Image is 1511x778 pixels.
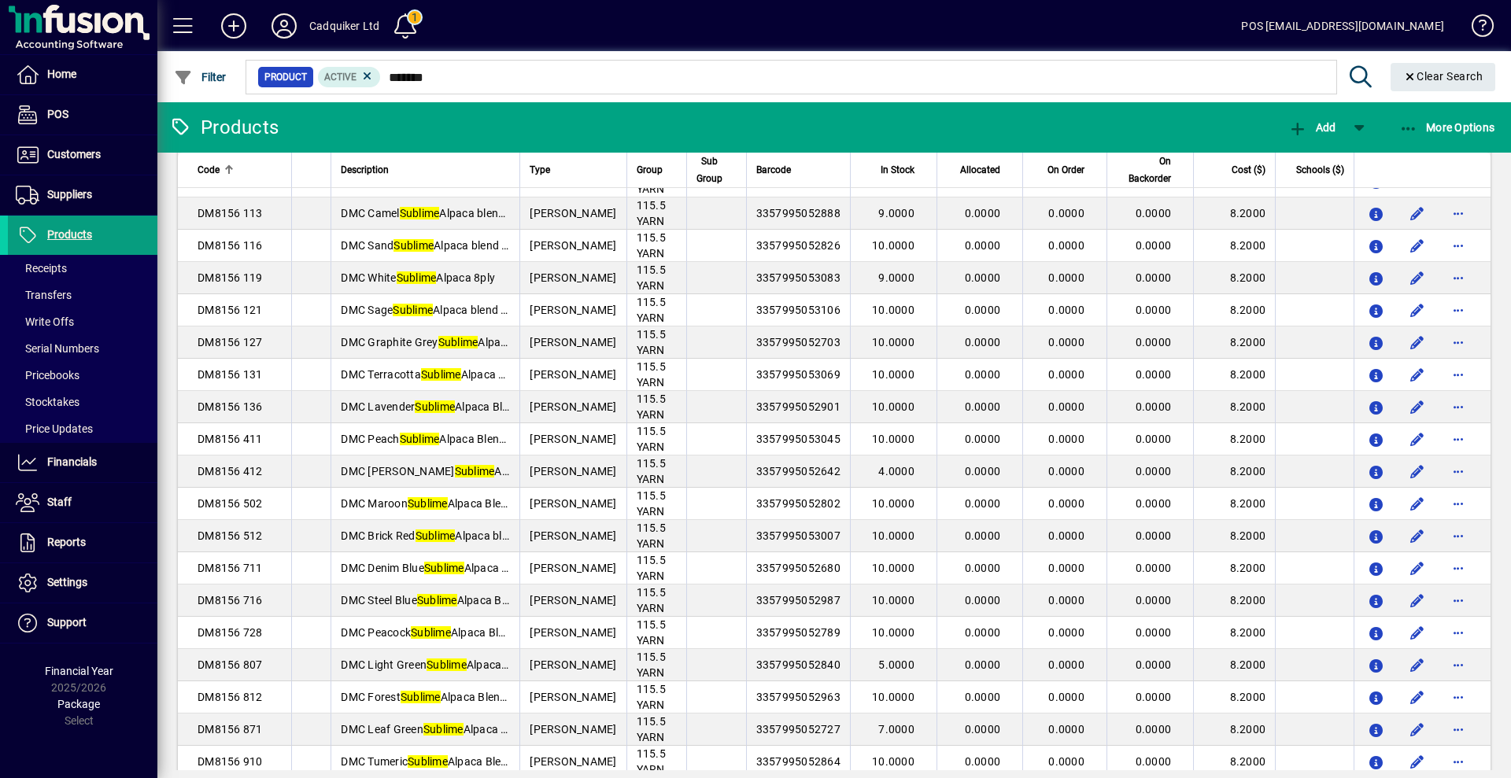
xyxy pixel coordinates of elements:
span: DMC Leaf Green Alpaca Blend 8ply [341,723,553,736]
span: In Stock [881,161,914,179]
span: 3357995052727 [756,723,840,736]
span: [PERSON_NAME] [530,691,616,703]
a: Suppliers [8,175,157,215]
span: 3357995052840 [756,658,840,671]
span: 3357995052826 [756,239,840,252]
span: Settings [47,576,87,588]
button: More options [1446,426,1471,452]
span: 10.0000 [872,239,914,252]
span: 0.0000 [1136,723,1172,736]
span: DM8156 812 [198,691,263,703]
div: Products [169,115,279,140]
span: 0.0000 [965,594,1001,607]
span: 10.0000 [872,304,914,316]
span: [PERSON_NAME] [530,497,616,510]
button: More options [1446,717,1471,742]
button: Edit [1405,330,1430,355]
span: Price Updates [16,422,93,435]
button: More options [1446,555,1471,581]
button: More options [1446,168,1471,194]
em: Sublime [408,497,448,510]
span: 0.0000 [965,239,1001,252]
span: Serial Numbers [16,342,99,355]
button: Edit [1405,297,1430,323]
span: DMC Peacock Alpaca Blend 8ply [341,626,541,639]
span: On Backorder [1117,153,1171,187]
span: 0.0000 [965,433,1001,445]
span: DMC Light Green Alpaca Blend 8 Ply [341,658,560,671]
em: Sublime [393,304,433,316]
span: 10.0000 [872,497,914,510]
span: 0.0000 [1136,497,1172,510]
em: Sublime [416,529,456,542]
span: 0.0000 [1136,400,1172,413]
td: 8.2000 [1193,230,1275,262]
span: [PERSON_NAME] [530,529,616,542]
span: 115.5 YARN [637,586,666,614]
span: [PERSON_NAME] [530,304,616,316]
button: Filter [170,63,231,91]
span: 115.5 YARN [637,522,666,550]
span: 3357995053045 [756,433,840,445]
span: [PERSON_NAME] [530,368,616,381]
td: 8.2000 [1193,391,1275,423]
span: DMC Steel Blue Alpaca Blend 8Ply [341,594,548,607]
span: 0.0000 [965,497,1001,510]
span: DM8156 807 [198,658,263,671]
a: Support [8,603,157,643]
span: DM8156 502 [198,497,263,510]
span: Write Offs [16,315,74,328]
button: More options [1446,297,1471,323]
span: Schools ($) [1296,161,1344,179]
td: 8.2000 [1193,746,1275,777]
span: 10.0000 [872,368,914,381]
span: 10.0000 [872,433,914,445]
span: [PERSON_NAME] [530,400,616,413]
span: 3357995052680 [756,562,840,574]
span: Barcode [756,161,791,179]
td: 8.2000 [1193,294,1275,326]
span: 0.0000 [1048,626,1084,639]
span: Filter [174,71,227,83]
mat-chip: Activation Status: Active [318,67,381,87]
span: 3357995052789 [756,626,840,639]
td: 8.2000 [1193,713,1275,746]
span: On Order [1047,161,1084,179]
span: POS [47,108,68,120]
span: 115.5 YARN [637,715,666,743]
span: DM8156 711 [198,562,263,574]
span: 0.0000 [1048,433,1084,445]
span: DM8156 119 [198,271,263,284]
span: DM8156 113 [198,207,263,219]
span: DMC [PERSON_NAME] Alpaca blend 8ply [341,465,583,477]
span: 0.0000 [965,658,1001,671]
span: 0.0000 [965,207,1001,219]
div: Type [530,161,616,179]
button: Edit [1405,555,1430,581]
span: 115.5 YARN [637,618,666,647]
em: Sublime [417,594,457,607]
span: Reports [47,536,86,548]
td: 8.2000 [1193,326,1275,359]
span: DMC Peach Alpaca Blend 8ply [341,433,529,445]
span: 0.0000 [1136,368,1172,381]
span: Type [530,161,550,179]
div: On Backorder [1117,153,1185,187]
em: Sublime [423,723,464,736]
span: [PERSON_NAME] [530,239,616,252]
span: 7.0000 [878,723,914,736]
em: Sublime [421,368,461,381]
button: More options [1446,201,1471,226]
button: More options [1446,588,1471,613]
span: 115.5 YARN [637,296,666,324]
span: Stocktakes [16,396,79,408]
span: 0.0000 [1136,271,1172,284]
td: 8.2000 [1193,520,1275,552]
button: Add [1284,113,1339,142]
button: Edit [1405,362,1430,387]
a: Financials [8,443,157,482]
span: 3357995053083 [756,271,840,284]
span: [PERSON_NAME] [530,207,616,219]
div: Description [341,161,510,179]
span: 115.5 YARN [637,457,666,485]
